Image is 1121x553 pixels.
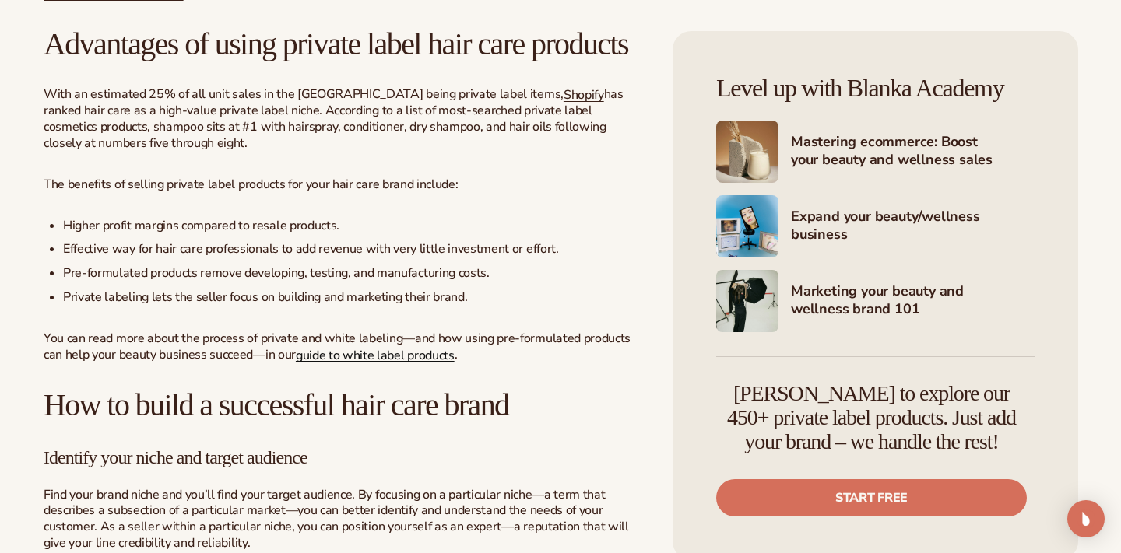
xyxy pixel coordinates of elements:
[791,133,1035,171] h4: Mastering ecommerce: Boost your beauty and wellness sales
[44,487,642,551] p: Find your brand niche and you’ll find your target audience. By focusing on a particular niche—a t...
[1067,500,1105,537] div: Open Intercom Messenger
[716,479,1027,516] a: Start free
[791,282,1035,320] h4: Marketing your beauty and wellness brand 101
[716,270,1035,332] a: Shopify Image 5 Marketing your beauty and wellness brand 101
[44,447,642,467] h3: Identify your niche and target audience
[63,265,642,282] li: Pre-formulated products remove developing, testing, and manufacturing costs.
[716,75,1035,102] h4: Level up with Blanka Academy
[44,27,642,61] h2: Advantages of using private label hair care products
[716,195,1035,257] a: Shopify Image 4 Expand your beauty/wellness business
[716,270,778,332] img: Shopify Image 5
[716,121,1035,183] a: Shopify Image 3 Mastering ecommerce: Boost your beauty and wellness sales
[63,218,642,234] li: Higher profit margins compared to resale products.
[44,177,642,193] p: The benefits of selling private label products for your hair care brand include:
[44,388,642,422] h2: How to build a successful hair care brand
[63,241,642,257] li: Effective way for hair care professionals to add revenue with very little investment or effort.
[296,346,455,363] a: guide to white label products
[716,195,778,257] img: Shopify Image 4
[791,208,1035,246] h4: Expand your beauty/wellness business
[44,86,642,152] p: With an estimated 25% of all unit sales in the [GEOGRAPHIC_DATA] being private label items, has r...
[564,86,604,103] a: Shopify
[63,289,642,306] li: Private labeling lets the seller focus on building and marketing their brand.
[716,121,778,183] img: Shopify Image 3
[716,382,1027,453] h4: [PERSON_NAME] to explore our 450+ private label products. Just add your brand – we handle the rest!
[44,331,642,363] p: You can read more about the process of private and white labeling—and how using pre-formulated pr...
